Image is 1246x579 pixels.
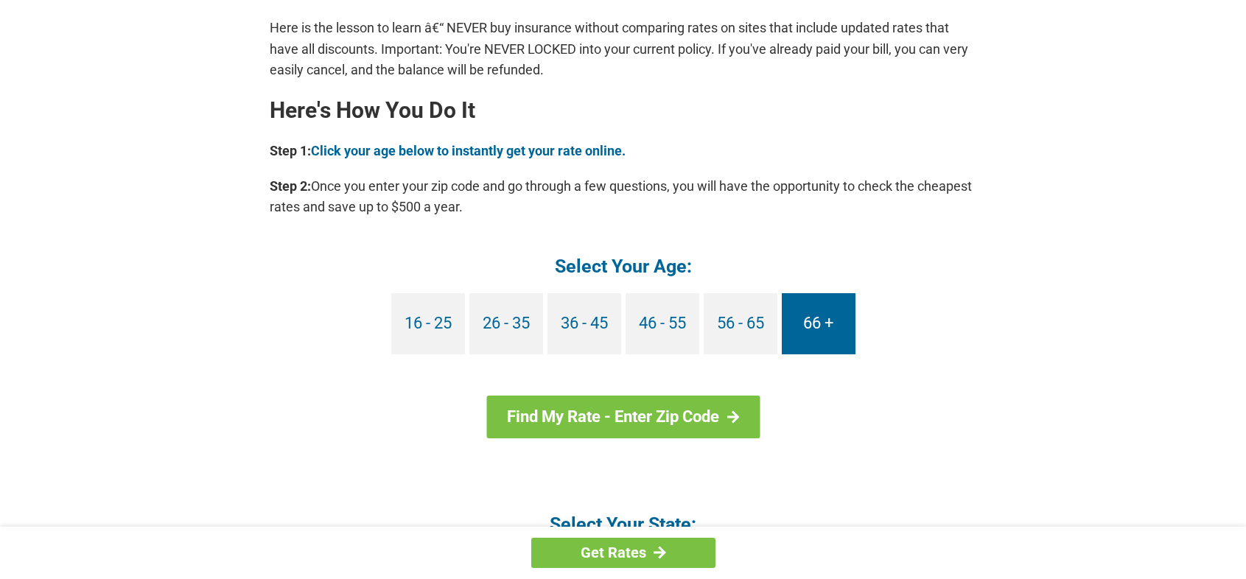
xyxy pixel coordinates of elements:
[270,99,977,122] h2: Here's How You Do It
[270,176,977,217] p: Once you enter your zip code and go through a few questions, you will have the opportunity to che...
[782,293,855,354] a: 66 +
[704,293,777,354] a: 56 - 65
[531,538,715,568] a: Get Rates
[311,143,626,158] a: Click your age below to instantly get your rate online.
[469,293,543,354] a: 26 - 35
[270,254,977,278] h4: Select Your Age:
[486,396,760,438] a: Find My Rate - Enter Zip Code
[270,18,977,80] p: Here is the lesson to learn â€“ NEVER buy insurance without comparing rates on sites that include...
[626,293,699,354] a: 46 - 55
[270,512,977,536] h4: Select Your State:
[391,293,465,354] a: 16 - 25
[270,178,311,194] b: Step 2:
[270,143,311,158] b: Step 1:
[547,293,621,354] a: 36 - 45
